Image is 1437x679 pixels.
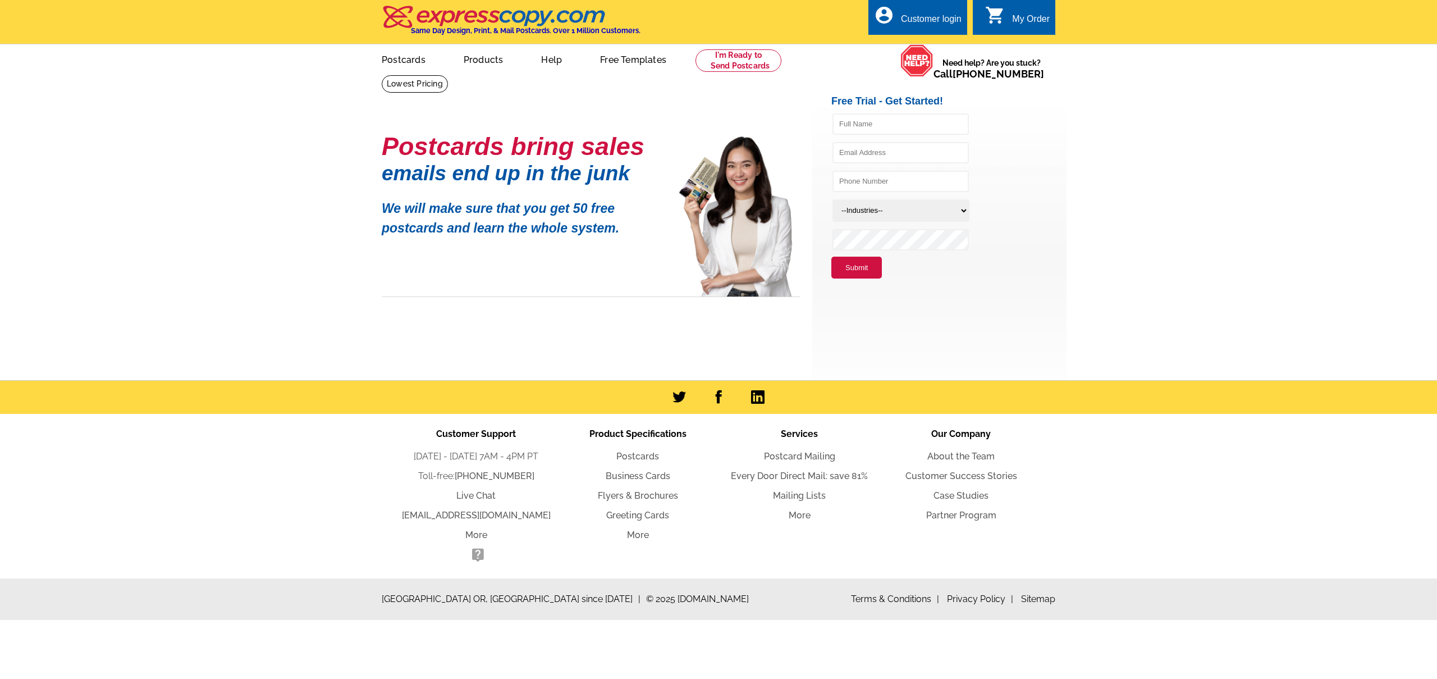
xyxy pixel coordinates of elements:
input: Email Address [832,142,969,163]
div: My Order [1012,14,1050,30]
a: Case Studies [933,490,988,501]
i: shopping_cart [985,5,1005,25]
a: [PHONE_NUMBER] [455,471,534,481]
a: Partner Program [926,510,996,521]
a: More [789,510,811,521]
a: Postcards [616,451,659,462]
span: Services [781,429,818,439]
h1: Postcards bring sales [382,136,662,156]
i: account_circle [874,5,894,25]
a: Live Chat [456,490,496,501]
a: Sitemap [1021,594,1055,604]
input: Full Name [832,113,969,135]
a: Terms & Conditions [851,594,939,604]
span: Our Company [931,429,991,439]
a: Products [446,45,521,72]
span: Customer Support [436,429,516,439]
span: [GEOGRAPHIC_DATA] OR, [GEOGRAPHIC_DATA] since [DATE] [382,593,640,606]
a: [PHONE_NUMBER] [953,68,1044,80]
a: [EMAIL_ADDRESS][DOMAIN_NAME] [402,510,551,521]
a: About the Team [927,451,995,462]
a: Greeting Cards [606,510,669,521]
a: Privacy Policy [947,594,1013,604]
li: [DATE] - [DATE] 7AM - 4PM PT [395,450,557,463]
a: Every Door Direct Mail: save 81% [731,471,868,481]
p: We will make sure that you get 50 free postcards and learn the whole system. [382,190,662,238]
a: Postcards [364,45,443,72]
a: Same Day Design, Print, & Mail Postcards. Over 1 Million Customers. [382,13,640,35]
button: Submit [831,257,882,279]
div: Customer login [901,14,962,30]
span: Call [933,68,1044,80]
input: Phone Number [832,171,969,192]
a: Help [523,45,580,72]
li: Toll-free: [395,470,557,483]
a: Customer Success Stories [905,471,1017,481]
h4: Same Day Design, Print, & Mail Postcards. Over 1 Million Customers. [411,26,640,35]
a: Postcard Mailing [764,451,835,462]
span: © 2025 [DOMAIN_NAME] [646,593,749,606]
a: More [465,530,487,540]
img: help [900,44,933,77]
a: Free Templates [582,45,684,72]
a: Mailing Lists [773,490,826,501]
a: Business Cards [606,471,670,481]
a: account_circle Customer login [874,12,962,26]
a: More [627,530,649,540]
a: shopping_cart My Order [985,12,1050,26]
a: Flyers & Brochures [598,490,678,501]
h2: Free Trial - Get Started! [831,95,1067,108]
span: Need help? Are you stuck? [933,57,1050,80]
h1: emails end up in the junk [382,167,662,179]
span: Product Specifications [589,429,687,439]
